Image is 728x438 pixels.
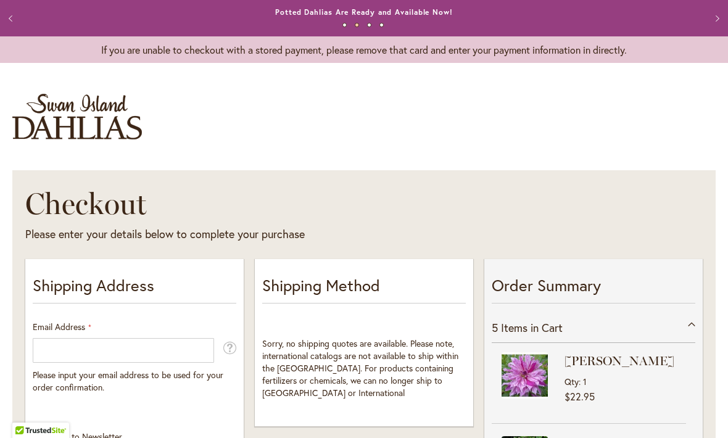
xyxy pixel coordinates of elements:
img: BRANDON MICHAEL [502,352,548,399]
h1: Checkout [25,185,507,222]
span: Sorry, no shipping quotes are available. Please note, international catalogs are not available to... [262,337,458,399]
a: Potted Dahlias Are Ready and Available Now! [275,7,453,17]
span: Email Address [33,321,85,333]
strong: [PERSON_NAME] [565,352,683,370]
span: 5 [492,320,498,335]
div: Please enter your details below to complete your purchase [25,226,507,242]
iframe: Launch Accessibility Center [9,394,44,429]
button: 1 of 4 [342,23,347,27]
button: Next [703,6,728,31]
span: $22.95 [565,390,595,403]
button: 4 of 4 [379,23,384,27]
button: 2 of 4 [355,23,359,27]
span: Please input your email address to be used for your order confirmation. [33,369,223,393]
p: Shipping Address [33,274,236,304]
span: 1 [583,376,587,387]
a: store logo [12,94,142,139]
button: 3 of 4 [367,23,371,27]
span: Items in Cart [501,320,563,335]
span: Qty [565,376,579,387]
p: Shipping Method [262,274,466,304]
p: Order Summary [492,274,695,304]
